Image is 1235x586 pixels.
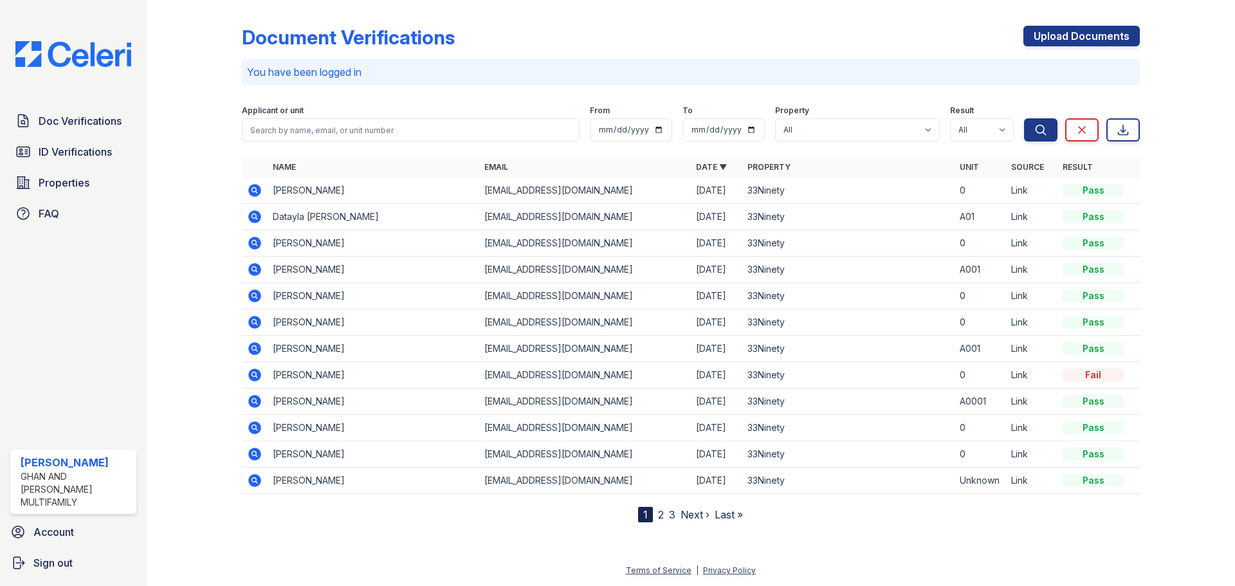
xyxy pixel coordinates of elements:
td: Link [1006,230,1057,257]
td: Link [1006,441,1057,468]
td: 33Ninety [742,441,954,468]
td: [PERSON_NAME] [268,230,479,257]
td: Link [1006,309,1057,336]
td: 33Ninety [742,336,954,362]
td: [DATE] [691,309,742,336]
td: [PERSON_NAME] [268,441,479,468]
span: ID Verifications [39,144,112,160]
a: Last » [715,508,743,521]
a: Account [5,519,142,545]
td: [DATE] [691,257,742,283]
label: Result [950,105,974,116]
button: Sign out [5,550,142,576]
label: From [590,105,610,116]
label: To [682,105,693,116]
td: Link [1006,336,1057,362]
td: A001 [955,336,1006,362]
a: Source [1011,162,1044,172]
td: 0 [955,441,1006,468]
a: Unit [960,162,979,172]
td: [DATE] [691,230,742,257]
td: Link [1006,468,1057,494]
td: [EMAIL_ADDRESS][DOMAIN_NAME] [479,389,691,415]
a: Name [273,162,296,172]
td: Unknown [955,468,1006,494]
div: Fail [1063,369,1124,381]
a: FAQ [10,201,136,226]
td: 33Ninety [742,257,954,283]
td: Link [1006,257,1057,283]
td: Link [1006,204,1057,230]
a: 3 [669,508,675,521]
td: Link [1006,415,1057,441]
td: 0 [955,178,1006,204]
a: Properties [10,170,136,196]
a: Upload Documents [1023,26,1140,46]
td: [PERSON_NAME] [268,283,479,309]
td: [EMAIL_ADDRESS][DOMAIN_NAME] [479,441,691,468]
td: 0 [955,309,1006,336]
td: [DATE] [691,336,742,362]
td: [EMAIL_ADDRESS][DOMAIN_NAME] [479,178,691,204]
p: You have been logged in [247,64,1135,80]
span: FAQ [39,206,59,221]
td: [EMAIL_ADDRESS][DOMAIN_NAME] [479,230,691,257]
td: [DATE] [691,415,742,441]
div: Pass [1063,395,1124,408]
td: [PERSON_NAME] [268,309,479,336]
td: [DATE] [691,441,742,468]
td: [PERSON_NAME] [268,336,479,362]
div: Ghan and [PERSON_NAME] Multifamily [21,470,131,509]
td: Link [1006,389,1057,415]
td: 0 [955,283,1006,309]
a: Property [747,162,791,172]
td: [EMAIL_ADDRESS][DOMAIN_NAME] [479,204,691,230]
td: Link [1006,362,1057,389]
a: ID Verifications [10,139,136,165]
td: Link [1006,178,1057,204]
td: 0 [955,230,1006,257]
td: [PERSON_NAME] [268,468,479,494]
td: [EMAIL_ADDRESS][DOMAIN_NAME] [479,257,691,283]
label: Property [775,105,809,116]
div: 1 [638,507,653,522]
td: 0 [955,362,1006,389]
td: [DATE] [691,283,742,309]
td: 33Ninety [742,283,954,309]
a: Next › [681,508,709,521]
img: CE_Logo_Blue-a8612792a0a2168367f1c8372b55b34899dd931a85d93a1a3d3e32e68fde9ad4.png [5,41,142,67]
span: Doc Verifications [39,113,122,129]
td: 33Ninety [742,468,954,494]
span: Account [33,524,74,540]
div: Pass [1063,289,1124,302]
span: Sign out [33,555,73,571]
td: [EMAIL_ADDRESS][DOMAIN_NAME] [479,283,691,309]
div: Pass [1063,421,1124,434]
td: 33Ninety [742,309,954,336]
td: [DATE] [691,204,742,230]
td: [EMAIL_ADDRESS][DOMAIN_NAME] [479,309,691,336]
td: [EMAIL_ADDRESS][DOMAIN_NAME] [479,468,691,494]
div: Document Verifications [242,26,455,49]
td: [EMAIL_ADDRESS][DOMAIN_NAME] [479,336,691,362]
a: Doc Verifications [10,108,136,134]
td: [PERSON_NAME] [268,257,479,283]
td: [PERSON_NAME] [268,389,479,415]
td: [PERSON_NAME] [268,362,479,389]
td: [EMAIL_ADDRESS][DOMAIN_NAME] [479,362,691,389]
a: 2 [658,508,664,521]
td: 33Ninety [742,415,954,441]
td: A0001 [955,389,1006,415]
td: [PERSON_NAME] [268,415,479,441]
td: 0 [955,415,1006,441]
label: Applicant or unit [242,105,304,116]
td: [EMAIL_ADDRESS][DOMAIN_NAME] [479,415,691,441]
a: Privacy Policy [703,565,756,575]
td: Link [1006,283,1057,309]
td: [DATE] [691,389,742,415]
div: | [696,565,699,575]
div: [PERSON_NAME] [21,455,131,470]
div: Pass [1063,474,1124,487]
td: A001 [955,257,1006,283]
td: 33Ninety [742,204,954,230]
